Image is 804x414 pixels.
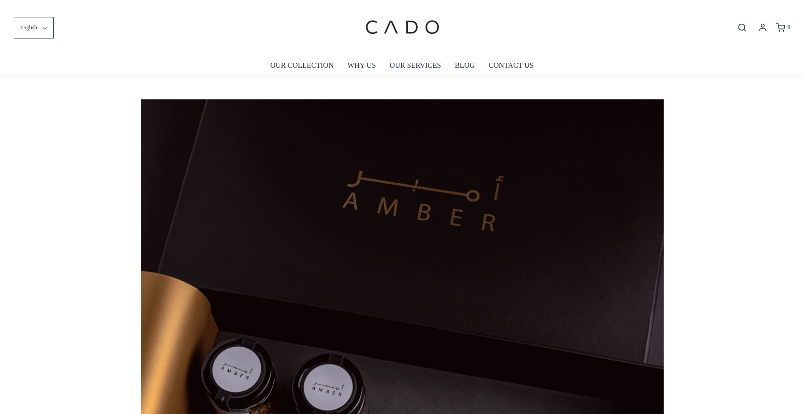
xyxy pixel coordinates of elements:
[348,55,376,76] a: WHY US
[787,24,790,30] span: 0
[455,55,475,76] a: BLOG
[363,7,441,48] img: cadogifting
[734,22,750,33] button: Open search bar
[14,17,54,38] button: English
[270,55,333,76] a: OUR COLLECTION
[775,23,790,32] a: 0
[390,55,441,76] a: OUR SERVICES
[488,55,533,76] a: CONTACT US
[20,23,37,32] span: English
